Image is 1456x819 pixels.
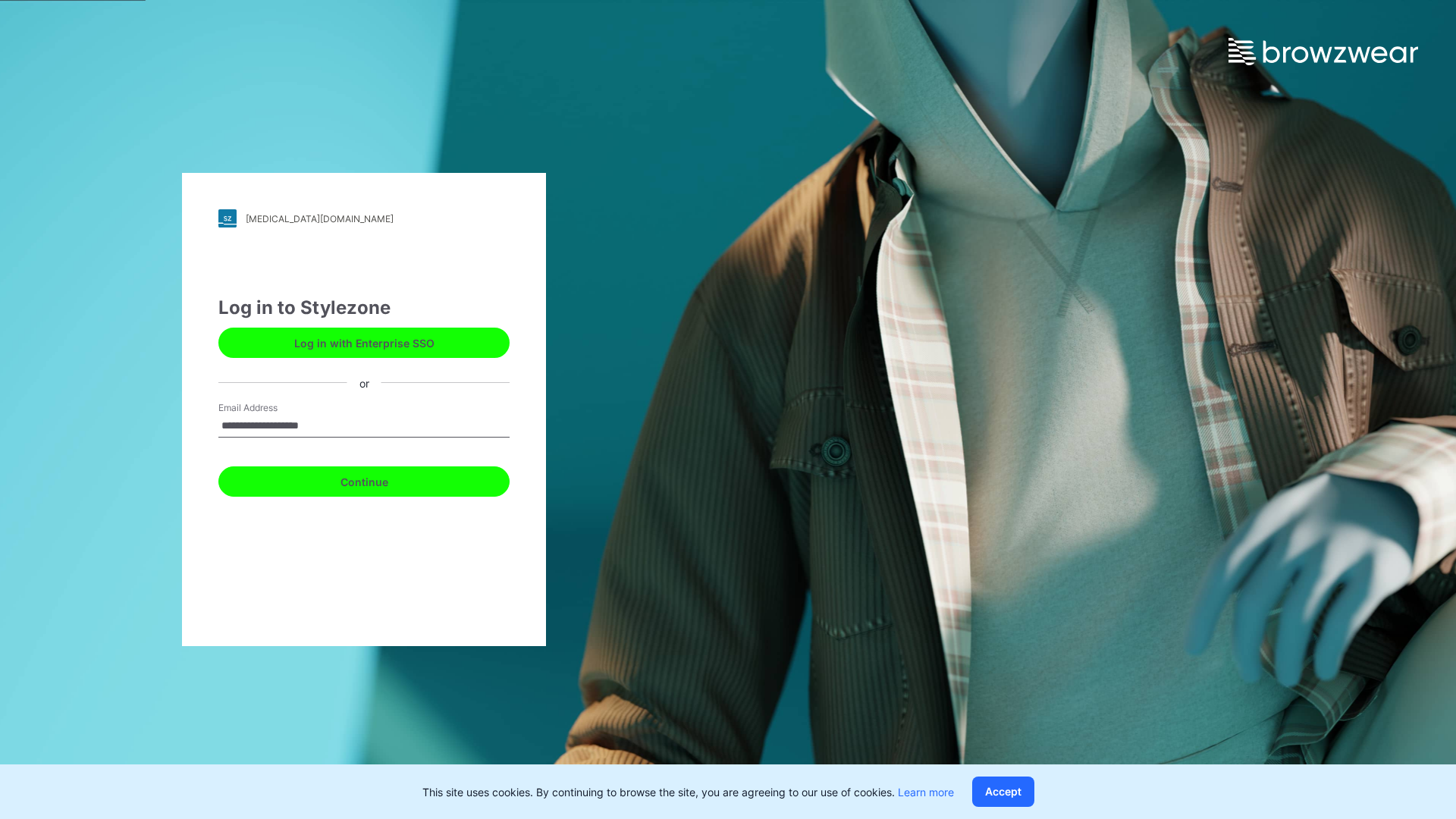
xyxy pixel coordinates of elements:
[422,784,954,800] p: This site uses cookies. By continuing to browse the site, you are agreeing to our use of cookies.
[246,213,394,224] div: [MEDICAL_DATA][DOMAIN_NAME]
[898,786,954,799] a: Learn more
[218,401,325,415] label: Email Address
[347,375,381,391] div: or
[218,209,510,227] a: [MEDICAL_DATA][DOMAIN_NAME]
[972,777,1034,807] button: Accept
[218,328,510,358] button: Log in with Enterprise SSO
[218,466,510,497] button: Continue
[1228,38,1418,65] img: browzwear-logo.e42bd6dac1945053ebaf764b6aa21510.svg
[218,294,510,322] div: Log in to Stylezone
[218,209,237,227] img: stylezone-logo.562084cfcfab977791bfbf7441f1a819.svg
